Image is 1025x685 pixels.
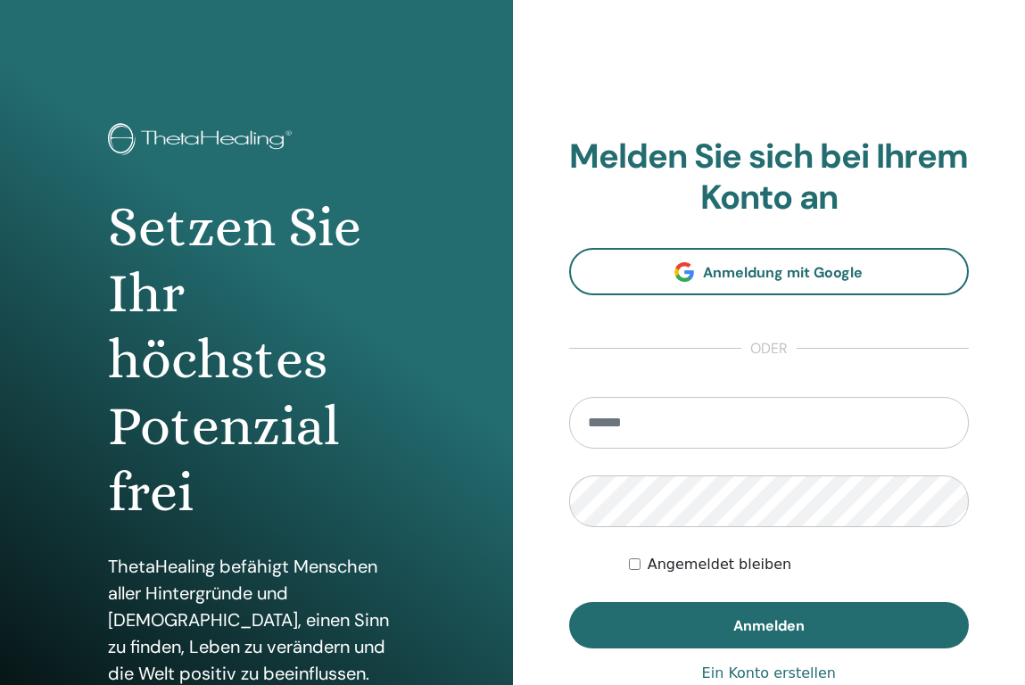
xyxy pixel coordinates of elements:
[703,263,863,282] span: Anmeldung mit Google
[108,194,405,526] h1: Setzen Sie Ihr höchstes Potenzial frei
[702,663,836,684] a: Ein Konto erstellen
[733,616,805,635] span: Anmelden
[569,136,970,218] h2: Melden Sie sich bei Ihrem Konto an
[648,554,791,575] label: Angemeldet bleiben
[569,248,970,295] a: Anmeldung mit Google
[569,602,970,648] button: Anmelden
[629,554,969,575] div: Keep me authenticated indefinitely or until I manually logout
[741,338,797,359] span: oder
